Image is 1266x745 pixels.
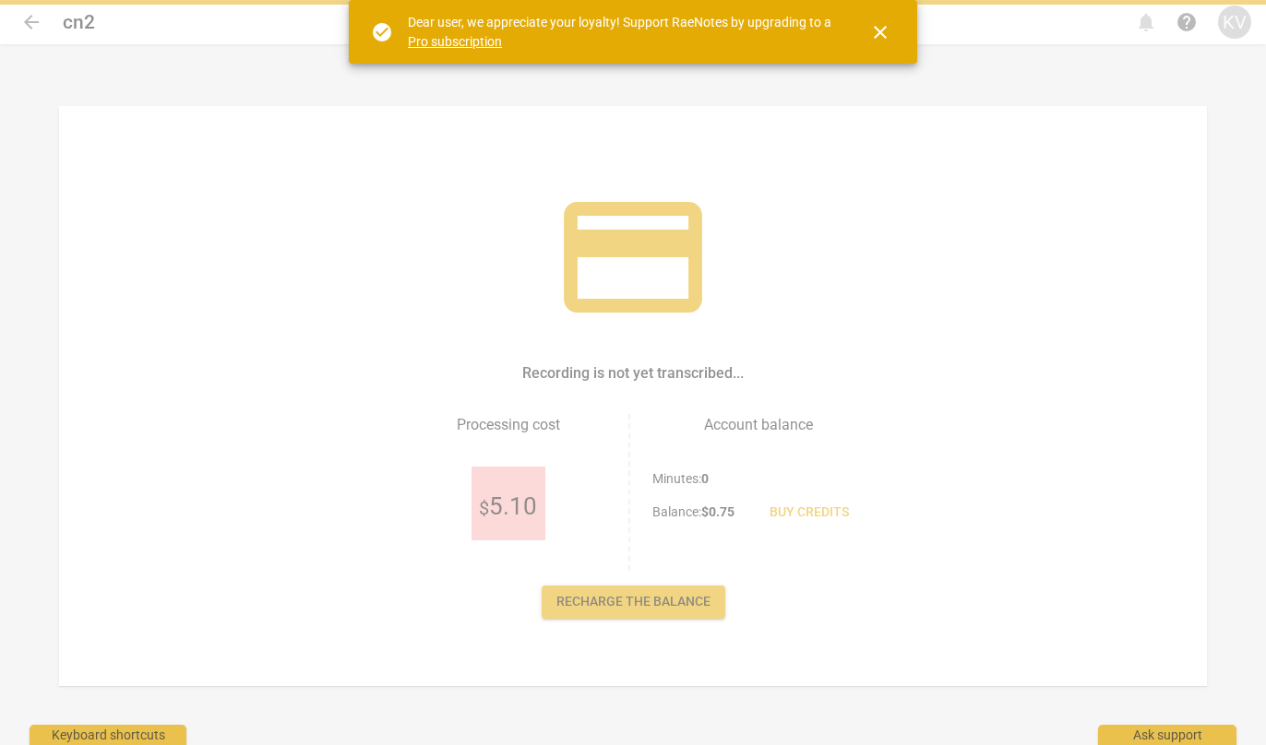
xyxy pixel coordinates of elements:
[408,13,836,51] div: Dear user, we appreciate your loyalty! Support RaeNotes by upgrading to a
[869,21,891,43] span: close
[1098,725,1236,745] div: Ask support
[30,725,186,745] div: Keyboard shortcuts
[858,10,902,54] button: Close
[408,34,502,49] a: Pro subscription
[371,21,393,43] span: check_circle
